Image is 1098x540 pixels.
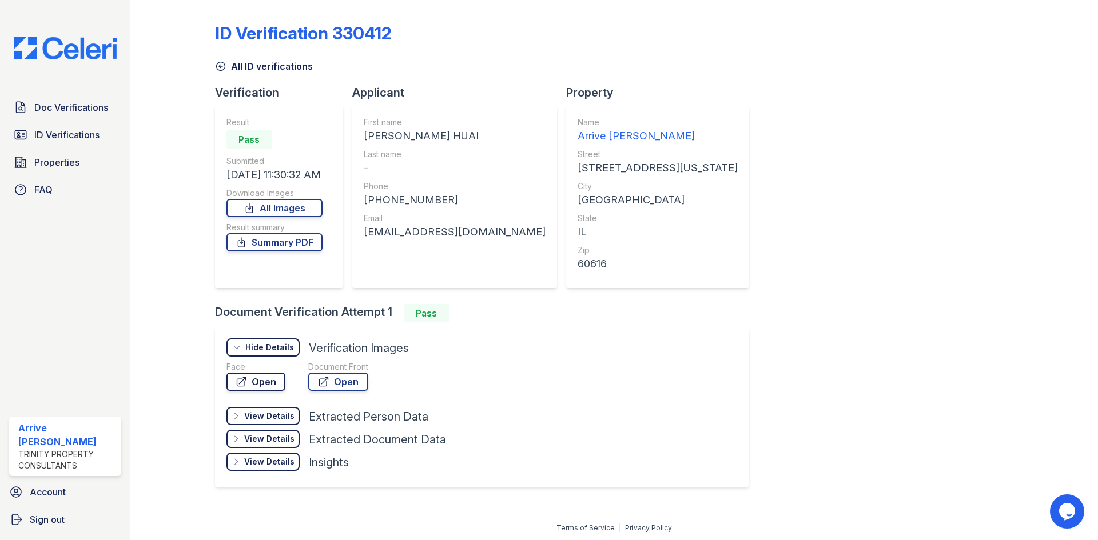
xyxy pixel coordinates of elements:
div: Submitted [226,155,323,167]
div: 60616 [578,256,738,272]
div: Result summary [226,222,323,233]
a: Terms of Service [556,523,615,532]
span: Sign out [30,513,65,526]
div: View Details [244,456,295,467]
div: Hide Details [245,342,294,353]
div: City [578,181,738,192]
a: All ID verifications [215,59,313,73]
div: Last name [364,149,546,160]
a: Account [5,481,126,503]
div: Phone [364,181,546,192]
div: Extracted Document Data [309,431,446,447]
div: State [578,213,738,224]
div: [GEOGRAPHIC_DATA] [578,192,738,208]
div: Document Front [308,361,368,373]
div: IL [578,224,738,240]
div: Property [566,85,758,101]
a: Sign out [5,508,126,531]
span: Properties [34,155,79,169]
a: All Images [226,199,323,217]
div: View Details [244,410,295,422]
div: [EMAIL_ADDRESS][DOMAIN_NAME] [364,224,546,240]
div: Pass [404,304,449,322]
div: [DATE] 11:30:32 AM [226,167,323,183]
a: FAQ [9,178,121,201]
div: Document Verification Attempt 1 [215,304,758,322]
span: Account [30,485,66,499]
div: Insights [309,454,349,470]
img: CE_Logo_Blue-a8612792a0a2168367f1c8372b55b34899dd931a85d93a1a3d3e32e68fde9ad4.png [5,37,126,59]
div: Street [578,149,738,160]
div: Pass [226,130,272,149]
a: Doc Verifications [9,96,121,119]
a: Summary PDF [226,233,323,251]
div: Zip [578,245,738,256]
a: Privacy Policy [625,523,672,532]
div: | [619,523,621,532]
span: ID Verifications [34,128,100,142]
div: Name [578,117,738,128]
a: Name Arrive [PERSON_NAME] [578,117,738,144]
div: Verification [215,85,352,101]
div: - [364,160,546,176]
a: ID Verifications [9,123,121,146]
div: Arrive [PERSON_NAME] [578,128,738,144]
div: Arrive [PERSON_NAME] [18,421,117,449]
div: Extracted Person Data [309,409,428,425]
a: Open [308,373,368,391]
div: View Details [244,433,295,445]
div: ID Verification 330412 [215,23,392,43]
span: Doc Verifications [34,101,108,114]
div: Trinity Property Consultants [18,449,117,471]
div: [PHONE_NUMBER] [364,192,546,208]
div: Result [226,117,323,128]
div: [PERSON_NAME] HUAI [364,128,546,144]
div: Download Images [226,187,323,199]
div: Email [364,213,546,224]
a: Properties [9,151,121,174]
div: Applicant [352,85,566,101]
iframe: chat widget [1050,494,1087,529]
div: First name [364,117,546,128]
span: FAQ [34,183,53,197]
div: [STREET_ADDRESS][US_STATE] [578,160,738,176]
div: Face [226,361,285,373]
div: Verification Images [309,340,409,356]
a: Open [226,373,285,391]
